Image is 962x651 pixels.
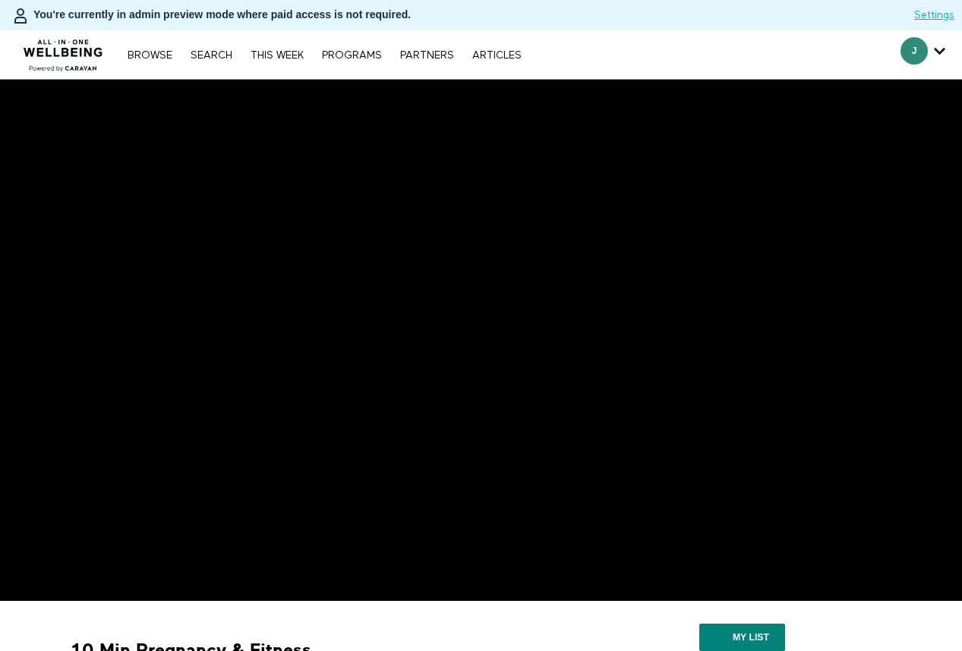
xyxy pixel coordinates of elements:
[889,30,957,79] div: Secondary
[465,50,529,61] a: ARTICLES
[17,28,109,74] img: CARAVAN
[120,47,528,62] nav: Primary
[243,50,311,61] a: THIS WEEK
[699,624,785,651] button: My list
[120,50,180,61] a: Browse
[11,7,30,25] img: person-bdfc0eaa9744423c596e6e1c01710c89950b1dff7c83b5d61d716cfd8139584f.svg
[314,50,390,61] a: PROGRAMS
[183,50,240,61] a: Search
[393,50,462,61] a: PARTNERS
[914,8,954,23] a: Settings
